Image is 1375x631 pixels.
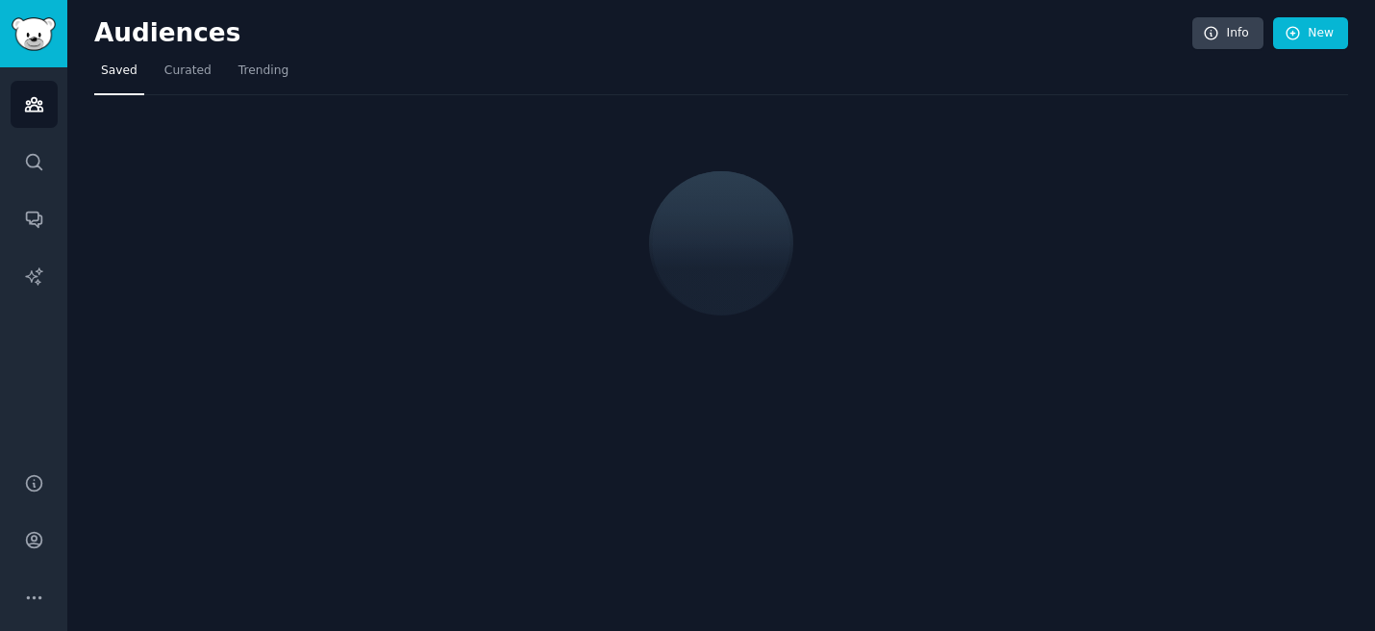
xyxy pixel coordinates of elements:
span: Trending [238,63,288,80]
a: Curated [158,56,218,95]
img: GummySearch logo [12,17,56,51]
a: Saved [94,56,144,95]
h2: Audiences [94,18,1192,49]
a: Trending [232,56,295,95]
span: Saved [101,63,137,80]
a: Info [1192,17,1263,50]
span: Curated [164,63,212,80]
a: New [1273,17,1348,50]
